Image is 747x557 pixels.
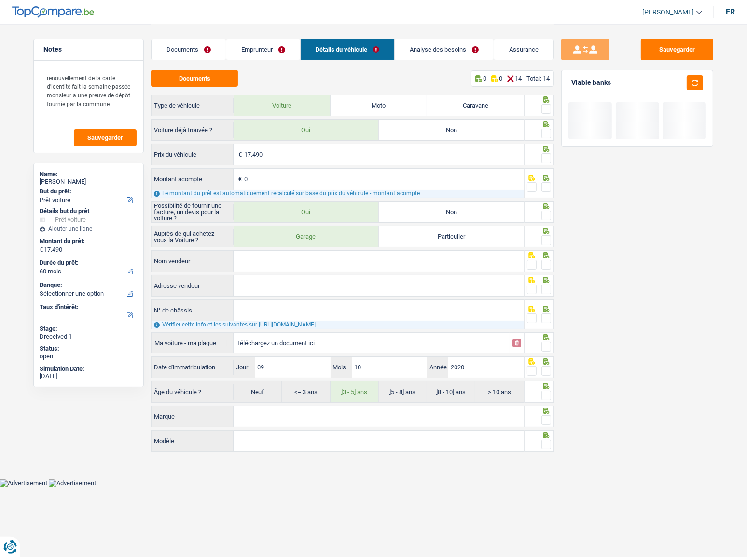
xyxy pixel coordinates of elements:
[87,135,123,141] span: Sauvegarder
[331,357,352,378] label: Mois
[152,204,234,220] label: Possibilité de fournir une facture, un devis pour la voiture ?
[331,95,428,116] label: Moto
[40,303,136,311] label: Taux d'intérêt:
[526,75,550,82] div: Total: 14
[234,202,379,222] label: Oui
[152,321,524,329] div: Vérifier cette info et les suivantes sur [URL][DOMAIN_NAME]
[379,202,524,222] label: Non
[641,39,713,60] button: Sauvegarder
[74,129,137,146] button: Sauvegarder
[282,381,330,402] label: <= 3 ans
[40,372,138,380] div: [DATE]
[448,357,524,378] input: AAAA
[427,95,524,116] label: Caravane
[43,45,134,54] h5: Notes
[40,281,136,289] label: Banque:
[154,340,227,346] div: Ma voiture - ma plaque
[40,246,43,254] span: €
[152,251,234,272] label: Nom vendeur
[427,357,448,378] label: Année
[152,98,234,113] label: Type de véhicule
[234,95,331,116] label: Voiture
[151,70,238,87] button: Documents
[234,381,282,402] label: Neuf
[12,6,94,18] img: TopCompare Logo
[40,345,138,353] div: Status:
[40,259,136,267] label: Durée du prêt:
[234,169,244,190] span: €
[152,144,234,165] label: Prix du véhicule
[255,357,330,378] input: JJ
[379,120,524,140] label: Non
[726,7,735,16] div: fr
[234,275,524,296] input: Sélectionnez votre adresse dans la barre de recherche
[40,225,138,232] div: Ajouter une ligne
[642,8,694,16] span: [PERSON_NAME]
[483,75,486,82] p: 0
[379,381,427,402] label: ]5 - 8] ans
[40,365,138,373] div: Simulation Date:
[635,4,702,20] a: [PERSON_NAME]
[152,360,234,375] label: Date d'immatriculation
[40,178,138,186] div: [PERSON_NAME]
[152,275,234,296] label: Adresse vendeur
[515,75,522,82] p: 14
[427,381,475,402] label: ]8 - 10] ans
[226,39,300,60] a: Emprunteur
[352,357,427,378] input: MM
[40,237,136,245] label: Montant du prêt:
[395,39,494,60] a: Analyse des besoins
[152,384,234,400] label: Âge du véhicule ?
[152,300,234,321] label: N° de châssis
[152,406,234,427] label: Marque
[234,357,255,378] label: Jour
[40,188,136,195] label: But du prêt:
[40,353,138,360] div: open
[40,333,138,340] div: Dreceived 1
[331,381,379,402] label: ]3 - 5] ans
[40,207,138,215] div: Détails but du prêt
[234,226,379,247] label: Garage
[152,39,226,60] a: Documents
[571,79,611,87] div: Viable banks
[152,169,234,190] label: Montant acompte
[379,226,524,247] label: Particulier
[494,39,553,60] a: Assurance
[234,120,379,140] label: Oui
[152,122,234,138] label: Voiture déjà trouvée ?
[152,431,234,451] label: Modèle
[40,170,138,178] div: Name:
[152,229,234,245] label: Auprès de qui achetez-vous la Voiture ?
[499,75,502,82] p: 0
[234,144,244,165] span: €
[152,190,524,198] div: Le montant du prêt est automatiquement recalculé sur base du prix du véhicule - montant acompte
[475,381,524,402] label: > 10 ans
[40,325,138,333] div: Stage:
[301,39,394,60] a: Détails du véhicule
